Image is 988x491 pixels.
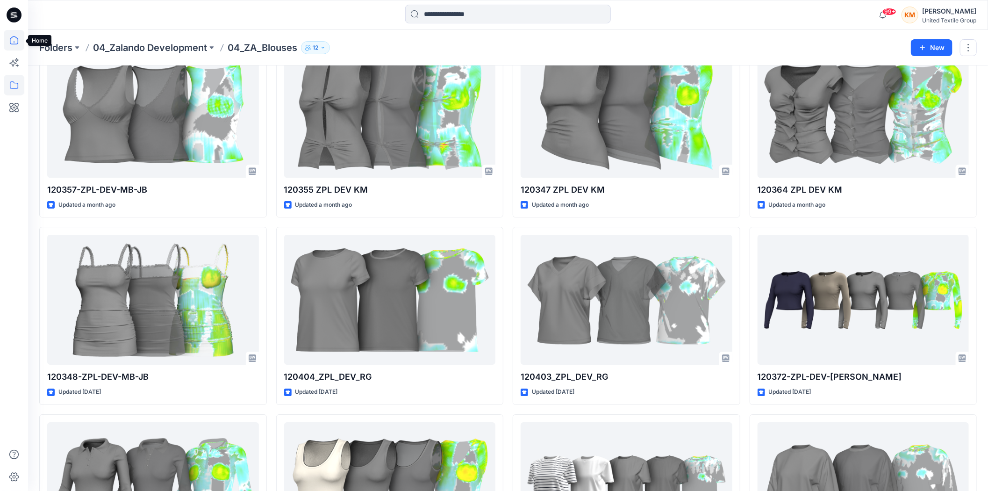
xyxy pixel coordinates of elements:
[47,370,259,383] p: 120348-ZPL-DEV-MB-JB
[911,39,952,56] button: New
[295,387,338,397] p: Updated [DATE]
[521,370,732,383] p: 120403_ZPL_DEV_RG
[284,183,496,196] p: 120355 ZPL DEV KM
[769,387,811,397] p: Updated [DATE]
[301,41,330,54] button: 12
[532,200,589,210] p: Updated a month ago
[295,200,352,210] p: Updated a month ago
[39,41,72,54] a: Folders
[758,183,969,196] p: 120364 ZPL DEV KM
[284,370,496,383] p: 120404_ZPL_DEV_RG
[284,48,496,178] a: 120355 ZPL DEV KM
[521,183,732,196] p: 120347 ZPL DEV KM
[758,370,969,383] p: 120372-ZPL-DEV-[PERSON_NAME]
[93,41,207,54] a: 04_Zalando Development
[769,200,826,210] p: Updated a month ago
[902,7,918,23] div: KM
[521,48,732,178] a: 120347 ZPL DEV KM
[922,17,976,24] div: United Textile Group
[58,200,115,210] p: Updated a month ago
[532,387,574,397] p: Updated [DATE]
[922,6,976,17] div: [PERSON_NAME]
[882,8,896,15] span: 99+
[47,183,259,196] p: 120357-ZPL-DEV-MB-JB
[58,387,101,397] p: Updated [DATE]
[284,235,496,365] a: 120404_ZPL_DEV_RG
[758,235,969,365] a: 120372-ZPL-DEV-KM-JB
[758,48,969,178] a: 120364 ZPL DEV KM
[521,235,732,365] a: 120403_ZPL_DEV_RG
[228,41,297,54] p: 04_ZA_Blouses
[47,235,259,365] a: 120348-ZPL-DEV-MB-JB
[47,48,259,178] a: 120357-ZPL-DEV-MB-JB
[313,43,318,53] p: 12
